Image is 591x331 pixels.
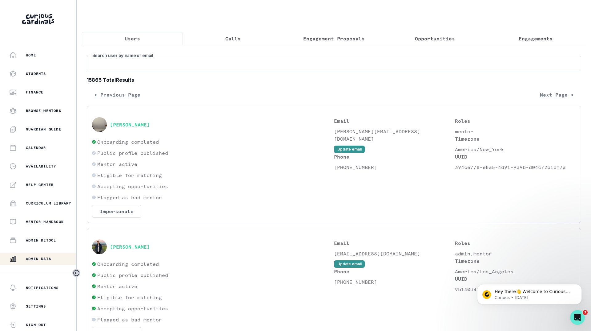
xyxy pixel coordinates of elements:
[455,268,576,275] p: America/Los_Angeles
[97,138,159,146] p: Onboarding completed
[455,239,576,247] p: Roles
[334,278,455,286] p: [PHONE_NUMBER]
[97,149,168,157] p: Public profile published
[334,250,455,257] p: [EMAIL_ADDRESS][DOMAIN_NAME]
[334,146,365,153] button: Update email
[26,164,56,169] p: Availability
[22,14,54,24] img: Curious Cardinals Logo
[519,35,553,42] p: Engagements
[97,316,162,323] p: Flagged as bad mentor
[97,260,159,268] p: Onboarding completed
[26,219,64,224] p: Mentor Handbook
[26,304,46,309] p: Settings
[225,35,241,42] p: Calls
[455,117,576,125] p: Roles
[455,275,576,283] p: UUID
[26,256,51,261] p: Admin Data
[455,153,576,160] p: UUID
[97,172,162,179] p: Eligible for matching
[26,108,61,113] p: Browse Mentors
[533,89,581,101] button: Next Page >
[303,35,365,42] p: Engagement Proposals
[455,128,576,135] p: mentor
[455,250,576,257] p: admin,mentor
[26,53,36,58] p: Home
[583,310,588,315] span: 3
[97,283,137,290] p: Mentor active
[97,305,168,312] p: Accepting opportunities
[334,128,455,143] p: [PERSON_NAME][EMAIL_ADDRESS][DOMAIN_NAME]
[97,160,137,168] p: Mentor active
[26,322,46,327] p: Sign Out
[26,71,46,76] p: Students
[334,163,455,171] p: [PHONE_NUMBER]
[455,135,576,143] p: Timezone
[27,18,105,53] span: Hey there👋 Welcome to Curious Cardinals 🙌 Take a look around! If you have any questions or are ex...
[334,268,455,275] p: Phone
[72,269,80,277] button: Toggle sidebar
[415,35,455,42] p: Opportunities
[97,183,168,190] p: Accepting opportunities
[334,239,455,247] p: Email
[334,260,365,268] button: Update email
[26,90,43,95] p: Finance
[87,89,148,101] button: < Previous Page
[27,24,106,29] p: Message from Curious, sent 15w ago
[26,145,46,150] p: Calendar
[468,271,591,314] iframe: Intercom notifications message
[455,257,576,265] p: Timezone
[334,117,455,125] p: Email
[26,238,56,243] p: Admin Retool
[92,205,141,218] button: Impersonate
[26,285,59,290] p: Notifications
[97,294,162,301] p: Eligible for matching
[110,244,150,250] button: [PERSON_NAME]
[97,271,168,279] p: Public profile published
[97,194,162,201] p: Flagged as bad mentor
[26,127,61,132] p: Guardian Guide
[455,286,576,293] p: 9b140d47-52be-4c48-95bf-cbefecaa6a63
[26,182,54,187] p: Help Center
[110,122,150,128] button: [PERSON_NAME]
[87,76,581,84] b: 15865 Total Results
[26,201,71,206] p: Curriculum Library
[125,35,140,42] p: Users
[570,310,585,325] iframe: Intercom live chat
[334,153,455,160] p: Phone
[455,146,576,153] p: America/New_York
[455,163,576,171] p: 394ce778-e8a5-4d91-939b-d04c72b1df7a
